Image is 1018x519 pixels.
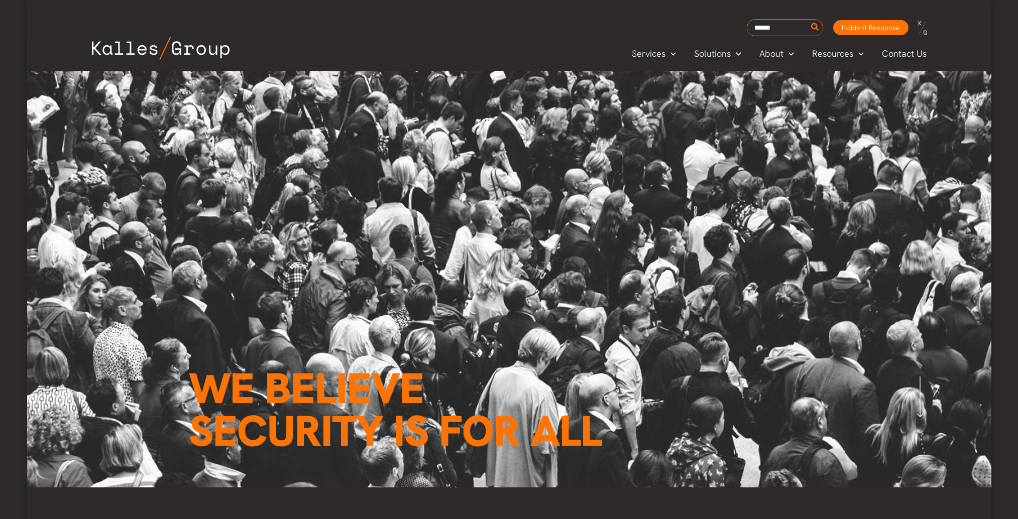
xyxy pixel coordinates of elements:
[812,46,853,61] span: Resources
[632,46,665,61] span: Services
[694,46,731,61] span: Solutions
[92,37,230,60] img: Kalles Group
[750,46,803,61] a: AboutMenu Toggle
[731,46,741,61] span: Menu Toggle
[759,46,783,61] span: About
[833,20,909,35] a: Incident Response
[873,46,937,61] a: Contact Us
[189,360,602,459] span: We believe Security is for all
[803,46,873,61] a: ResourcesMenu Toggle
[809,20,822,36] button: Search
[685,46,750,61] a: SolutionsMenu Toggle
[882,46,927,61] span: Contact Us
[783,46,794,61] span: Menu Toggle
[623,46,685,61] a: ServicesMenu Toggle
[665,46,676,61] span: Menu Toggle
[853,46,864,61] span: Menu Toggle
[623,45,936,62] nav: Primary Site Navigation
